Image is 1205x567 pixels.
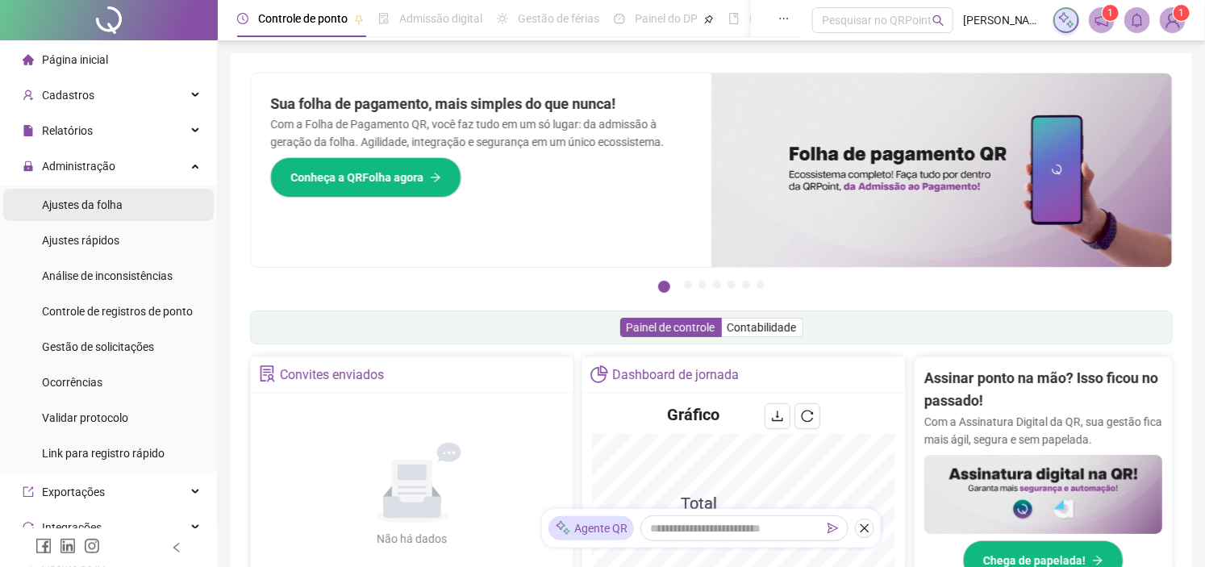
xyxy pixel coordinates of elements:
div: Dashboard de jornada [612,361,739,389]
img: banner%2F02c71560-61a6-44d4-94b9-c8ab97240462.png [924,455,1162,534]
span: Controle de registros de ponto [42,305,193,318]
span: arrow-right [430,172,441,183]
span: book [728,13,740,24]
span: dashboard [614,13,625,24]
span: bell [1130,13,1145,27]
span: solution [259,365,276,382]
span: facebook [35,538,52,554]
span: Validar protocolo [42,411,128,424]
span: Admissão digital [399,12,482,25]
span: close [859,523,870,534]
span: file [23,125,34,136]
span: Gestão de férias [518,12,599,25]
h2: Assinar ponto na mão? Isso ficou no passado! [924,367,1162,413]
span: 1 [1108,7,1114,19]
span: send [828,523,839,534]
span: Folha de pagamento [749,12,853,25]
img: sparkle-icon.fc2bf0ac1784a2077858766a79e2daf3.svg [1057,11,1075,29]
span: instagram [84,538,100,554]
span: Administração [42,160,115,173]
span: left [171,542,182,553]
p: Com a Folha de Pagamento QR, você faz tudo em um só lugar: da admissão à geração da folha. Agilid... [270,115,692,151]
span: pushpin [354,15,364,24]
div: Agente QR [548,516,634,540]
p: Com a Assinatura Digital da QR, sua gestão fica mais ágil, segura e sem papelada. [924,413,1162,448]
span: arrow-right [1092,555,1103,566]
h2: Sua folha de pagamento, mais simples do que nunca! [270,93,692,115]
span: linkedin [60,538,76,554]
span: Análise de inconsistências [42,269,173,282]
img: sparkle-icon.fc2bf0ac1784a2077858766a79e2daf3.svg [555,520,571,537]
span: sync [23,522,34,533]
h4: Gráfico [668,403,720,426]
button: 6 [742,281,750,289]
span: home [23,54,34,65]
span: Relatórios [42,124,93,137]
button: 7 [757,281,765,289]
span: Ajustes da folha [42,198,123,211]
span: Painel do DP [635,12,698,25]
span: [PERSON_NAME]. Triunfo Ii [963,11,1044,29]
sup: Atualize o seu contato no menu Meus Dados [1174,5,1190,21]
span: file-done [378,13,390,24]
img: banner%2F8d14a306-6205-4263-8e5b-06e9a85ad873.png [711,73,1172,267]
span: Gestão de solicitações [42,340,154,353]
button: 1 [658,281,670,293]
span: Controle de ponto [258,12,348,25]
button: 2 [684,281,692,289]
span: Ocorrências [42,376,102,389]
span: Conheça a QRFolha agora [290,169,423,186]
span: Cadastros [42,89,94,102]
span: notification [1095,13,1109,27]
span: sun [497,13,508,24]
sup: 1 [1103,5,1119,21]
div: Não há dados [338,530,486,548]
span: Ajustes rápidos [42,234,119,247]
button: 3 [698,281,707,289]
span: user-add [23,90,34,101]
span: Link para registro rápido [42,447,165,460]
span: lock [23,161,34,172]
span: ellipsis [778,13,790,24]
button: Conheça a QRFolha agora [270,157,461,198]
span: Exportações [42,486,105,498]
span: pie-chart [590,365,607,382]
span: pushpin [704,15,714,24]
button: 4 [713,281,721,289]
span: Contabilidade [728,321,797,334]
span: export [23,486,34,498]
button: 5 [728,281,736,289]
span: Página inicial [42,53,108,66]
img: 88681 [1161,8,1185,32]
span: clock-circle [237,13,248,24]
span: Integrações [42,521,102,534]
span: download [771,410,784,423]
span: search [932,15,944,27]
span: Painel de controle [627,321,715,334]
span: 1 [1179,7,1185,19]
div: Convites enviados [280,361,384,389]
span: reload [801,410,814,423]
